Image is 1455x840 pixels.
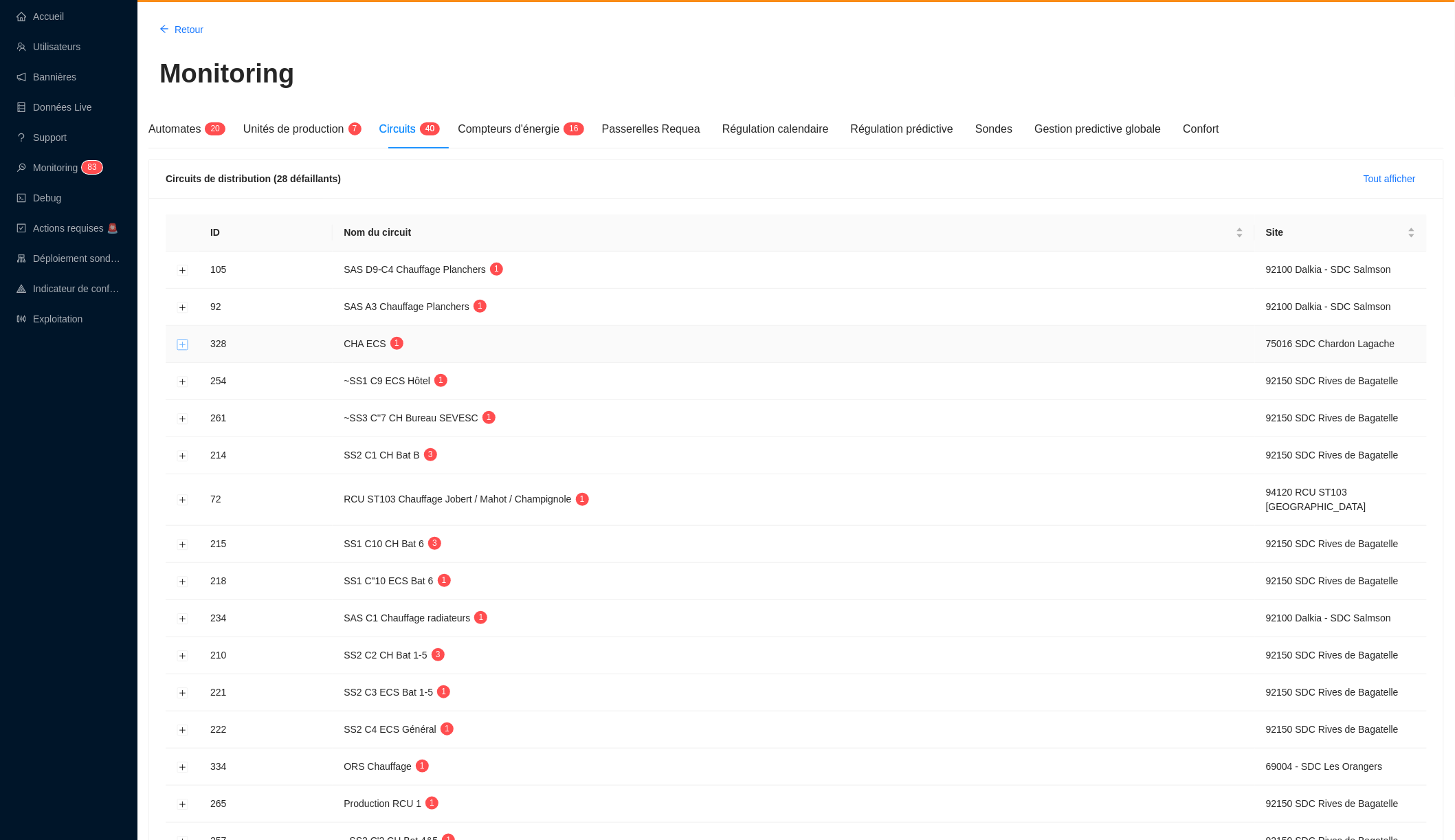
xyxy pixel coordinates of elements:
td: 72 [199,474,333,526]
span: 75016 SDC Chardon Lagache [1266,338,1395,349]
sup: 1 [576,493,589,506]
td: 218 [199,563,333,600]
sup: 83 [82,161,102,174]
sup: 1 [490,263,503,276]
span: 3 [92,162,97,172]
button: Développer la ligne [177,376,188,387]
sup: 20 [205,122,225,135]
td: 214 [199,437,333,474]
span: ORS Chauffage [344,761,412,772]
a: heat-mapIndicateur de confort [16,283,121,294]
span: Actions requises 🚨 [33,223,118,234]
span: check-square [16,223,26,233]
span: 92150 SDC Rives de Bagatelle [1266,575,1399,586]
span: 92150 SDC Rives de Bagatelle [1266,375,1399,386]
td: 222 [199,711,333,749]
span: Circuits [379,123,416,135]
span: 1 [441,687,446,696]
span: SS2 C1 CH Bat B [344,450,420,461]
sup: 1 [425,797,438,810]
button: Développer la ligne [177,613,188,624]
td: 254 [199,363,333,400]
span: SS1 C"10 ECS Bat 6 [344,575,433,586]
sup: 1 [434,374,447,387]
a: codeDebug [16,192,61,203]
span: Compteurs d'énergie [458,123,559,135]
span: SS2 C4 ECS Général [344,724,436,735]
span: 4 [425,124,430,133]
button: Développer la ligne [177,650,188,661]
td: 261 [199,400,333,437]
button: Développer la ligne [177,539,188,550]
button: Développer la ligne [177,413,188,424]
span: Retour [175,23,203,37]
span: 92150 SDC Rives de Bagatelle [1266,412,1399,423]
sup: 1 [482,411,496,424]
button: Développer la ligne [177,450,188,461]
span: 3 [432,538,437,548]
span: SAS D9-C4 Chauffage Planchers [344,264,486,275]
span: 7 [353,124,357,133]
sup: 1 [441,722,454,736]
button: Développer la ligne [177,762,188,773]
span: 1 [438,375,443,385]
span: 94120 RCU ST103 [GEOGRAPHIC_DATA] [1266,487,1366,512]
div: Sondes [975,121,1012,137]
span: 1 [569,124,574,133]
span: CHA ECS [344,338,386,349]
td: 221 [199,674,333,711]
span: 1 [580,494,585,504]
span: 2 [210,124,215,133]
a: slidersExploitation [16,313,82,324]
span: 1 [478,301,482,311]
span: 3 [436,650,441,659]
span: SS1 C10 CH Bat 6 [344,538,424,549]
a: questionSupport [16,132,67,143]
span: arrow-left [159,24,169,34]
span: SAS A3 Chauffage Planchers [344,301,469,312]
sup: 1 [474,300,487,313]
a: notificationBannières [16,71,76,82]
span: Automates [148,123,201,135]
sup: 1 [438,574,451,587]
div: Confort [1184,121,1219,137]
span: 6 [574,124,579,133]
span: 1 [442,575,447,585]
span: 69004 - SDC Les Orangers [1266,761,1383,772]
span: 92150 SDC Rives de Bagatelle [1266,650,1399,661]
span: SAS C1 Chauffage radiateurs [344,612,470,623]
button: Développer la ligne [177,687,188,698]
span: Tout afficher [1364,172,1416,186]
sup: 3 [432,648,445,661]
button: Développer la ligne [177,576,188,587]
td: 215 [199,526,333,563]
span: 8 [87,162,92,172]
span: ~SS3 C''7 CH Bureau SEVESC [344,412,478,423]
button: Développer la ligne [177,495,188,506]
span: Unités de production [243,123,344,135]
span: SS2 C2 CH Bat 1-5 [344,650,427,661]
span: 1 [395,338,399,348]
td: 234 [199,600,333,637]
span: 0 [215,124,220,133]
span: 1 [430,798,434,808]
button: Retour [148,19,214,41]
th: Site [1255,214,1427,252]
button: Développer la ligne [177,302,188,313]
button: Développer la ligne [177,265,188,276]
h1: Monitoring [159,58,294,90]
span: 92150 SDC Rives de Bagatelle [1266,724,1399,735]
th: Nom du circuit [333,214,1255,252]
span: Site [1266,225,1405,240]
a: databaseDonnées Live [16,102,92,113]
td: 92 [199,289,333,326]
td: 328 [199,326,333,363]
span: 3 [428,450,433,459]
a: monitorMonitoring83 [16,162,98,173]
sup: 40 [420,122,440,135]
span: 1 [479,612,484,622]
sup: 1 [390,337,403,350]
span: 92150 SDC Rives de Bagatelle [1266,798,1399,809]
span: Nom du circuit [344,225,1233,240]
span: Production RCU 1 [344,798,421,809]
